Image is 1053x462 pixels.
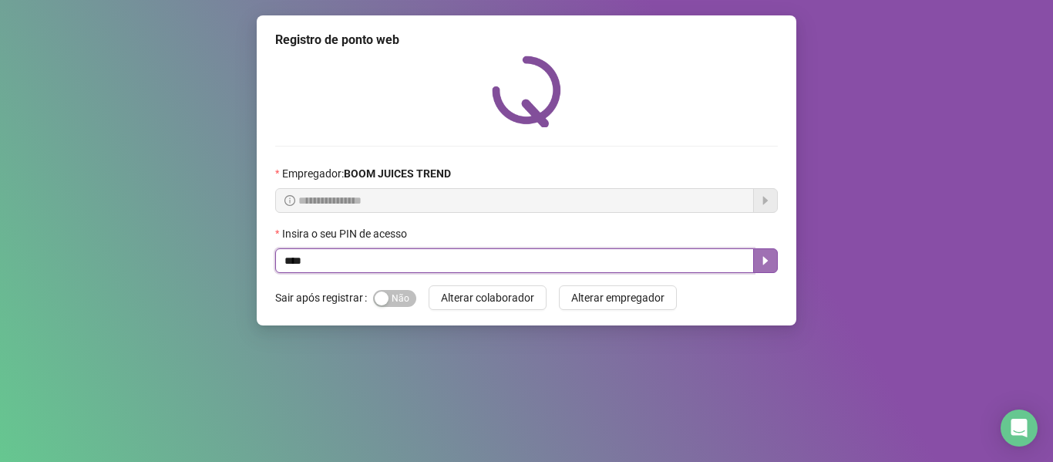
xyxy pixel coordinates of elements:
button: Alterar empregador [559,285,677,310]
label: Sair após registrar [275,285,373,310]
span: info-circle [284,195,295,206]
div: Registro de ponto web [275,31,778,49]
span: Alterar colaborador [441,289,534,306]
strong: BOOM JUICES TREND [344,167,451,180]
span: Alterar empregador [571,289,664,306]
span: caret-right [759,255,772,267]
button: Alterar colaborador [429,285,547,310]
img: QRPoint [492,56,561,127]
span: Empregador : [282,165,451,182]
label: Insira o seu PIN de acesso [275,225,417,242]
div: Open Intercom Messenger [1001,410,1038,447]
